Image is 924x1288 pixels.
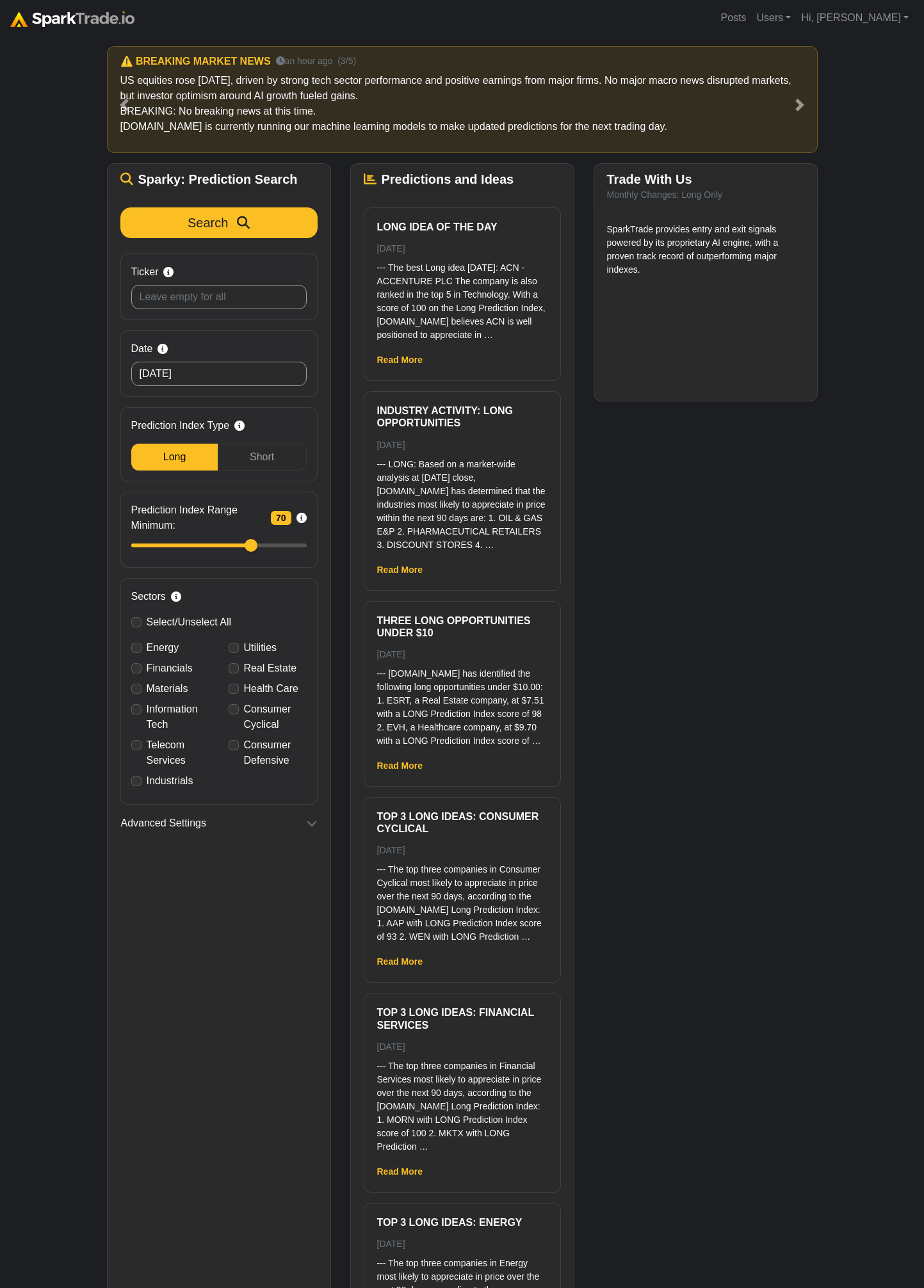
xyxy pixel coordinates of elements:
[244,661,297,676] label: Real Estate
[377,845,405,855] small: [DATE]
[377,565,423,575] a: Read More
[120,815,318,832] button: Advanced Settings
[244,640,277,656] label: Utilities
[138,172,298,187] span: Sparky: Prediction Search
[377,221,547,233] h6: Long Idea of the Day
[377,863,547,944] p: --- The top three companies in Consumer Cyclical most likely to appreciate in price over the next...
[751,5,796,31] a: Users
[276,54,333,68] small: an hour ago
[244,681,298,696] label: Health Care
[131,341,153,357] span: Date
[377,1042,405,1052] small: [DATE]
[607,172,804,187] h5: Trade With Us
[131,285,307,309] input: Leave empty for all
[120,207,318,238] button: Search
[250,451,274,462] span: Short
[377,1166,423,1177] a: Read More
[131,264,159,280] span: Ticker
[120,55,271,67] h6: ⚠️ BREAKING MARKET NEWS
[607,189,723,200] small: Monthly Changes: Long Only
[147,773,193,789] label: Industrials
[377,649,405,659] small: [DATE]
[377,221,547,342] a: Long Idea of the Day [DATE] --- The best Long idea [DATE]: ACN - ACCENTURE PLC The company is als...
[120,73,804,134] p: US equities rose [DATE], driven by strong tech sector performance and positive earnings from majo...
[131,444,218,471] div: Long
[377,615,547,639] h6: Three Long Opportunities Under $10
[377,458,547,552] p: --- LONG: Based on a market-wide analysis at [DATE] close, [DOMAIN_NAME] has determined that the ...
[377,1006,547,1153] a: Top 3 Long ideas: Financial Services [DATE] --- The top three companies in Financial Services mos...
[377,956,423,967] a: Read More
[377,405,547,551] a: Industry Activity: Long Opportunities [DATE] --- LONG: Based on a market-wide analysis at [DATE] ...
[377,1239,405,1249] small: [DATE]
[796,5,914,31] a: Hi, [PERSON_NAME]
[131,589,166,604] span: Sectors
[337,54,356,68] small: (3/5)
[377,1216,547,1228] h6: Top 3 Long ideas: Energy
[244,737,307,768] label: Consumer Defensive
[377,440,405,450] small: [DATE]
[377,667,547,748] p: --- [DOMAIN_NAME] has identified the following long opportunities under $10.00: 1. ESRT, a Real E...
[377,810,547,835] h6: Top 3 Long ideas: Consumer Cyclical
[10,12,134,27] img: sparktrade.png
[377,355,423,365] a: Read More
[131,503,266,533] span: Prediction Index Range Minimum:
[147,616,232,627] span: Select/Unselect All
[244,702,307,732] label: Consumer Cyclical
[377,261,547,342] p: --- The best Long idea [DATE]: ACN - ACCENTURE PLC The company is also ranked in the top 5 in Tec...
[147,661,193,676] label: Financials
[147,640,179,656] label: Energy
[715,5,751,31] a: Posts
[607,223,804,277] p: SparkTrade provides entry and exit signals powered by its proprietary AI engine, with a proven tr...
[147,737,209,768] label: Telecom Services
[121,816,206,831] span: Advanced Settings
[131,418,230,433] span: Prediction Index Type
[377,810,547,944] a: Top 3 Long ideas: Consumer Cyclical [DATE] --- The top three companies in Consumer Cyclical most ...
[218,444,307,471] div: Short
[271,511,291,525] span: 70
[188,216,228,230] span: Search
[147,681,188,696] label: Materials
[377,761,423,771] a: Read More
[377,1059,547,1154] p: --- The top three companies in Financial Services most likely to appreciate in price over the nex...
[163,451,186,462] span: Long
[147,702,209,732] label: Information Tech
[377,615,547,748] a: Three Long Opportunities Under $10 [DATE] --- [DOMAIN_NAME] has identified the following long opp...
[377,243,405,254] small: [DATE]
[377,1006,547,1031] h6: Top 3 Long ideas: Financial Services
[377,405,547,429] h6: Industry Activity: Long Opportunities
[382,172,514,187] span: Predictions and Ideas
